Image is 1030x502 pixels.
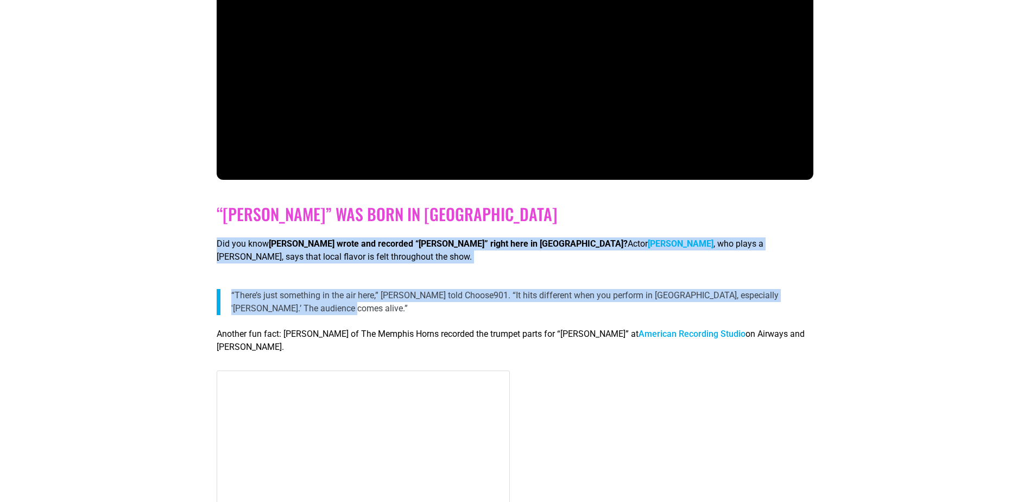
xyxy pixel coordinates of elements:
strong: [PERSON_NAME] wrote and recorded “[PERSON_NAME]” right here in [GEOGRAPHIC_DATA]? [269,239,628,249]
p: Another fun fact: [PERSON_NAME] of The Memphis Horns recorded the trumpet parts for “[PERSON_NAME... [217,328,813,354]
a: American Recording Studio [639,329,745,339]
h2: “[PERSON_NAME]” Was Born in [GEOGRAPHIC_DATA] [217,204,813,224]
p: Did you know Actor , who plays a [PERSON_NAME], says that local flavor is felt throughout the show. [217,237,813,263]
p: “There’s just something in the air here,” [PERSON_NAME] told Choose901. “It hits different when y... [231,289,813,315]
a: [PERSON_NAME] [648,239,713,249]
